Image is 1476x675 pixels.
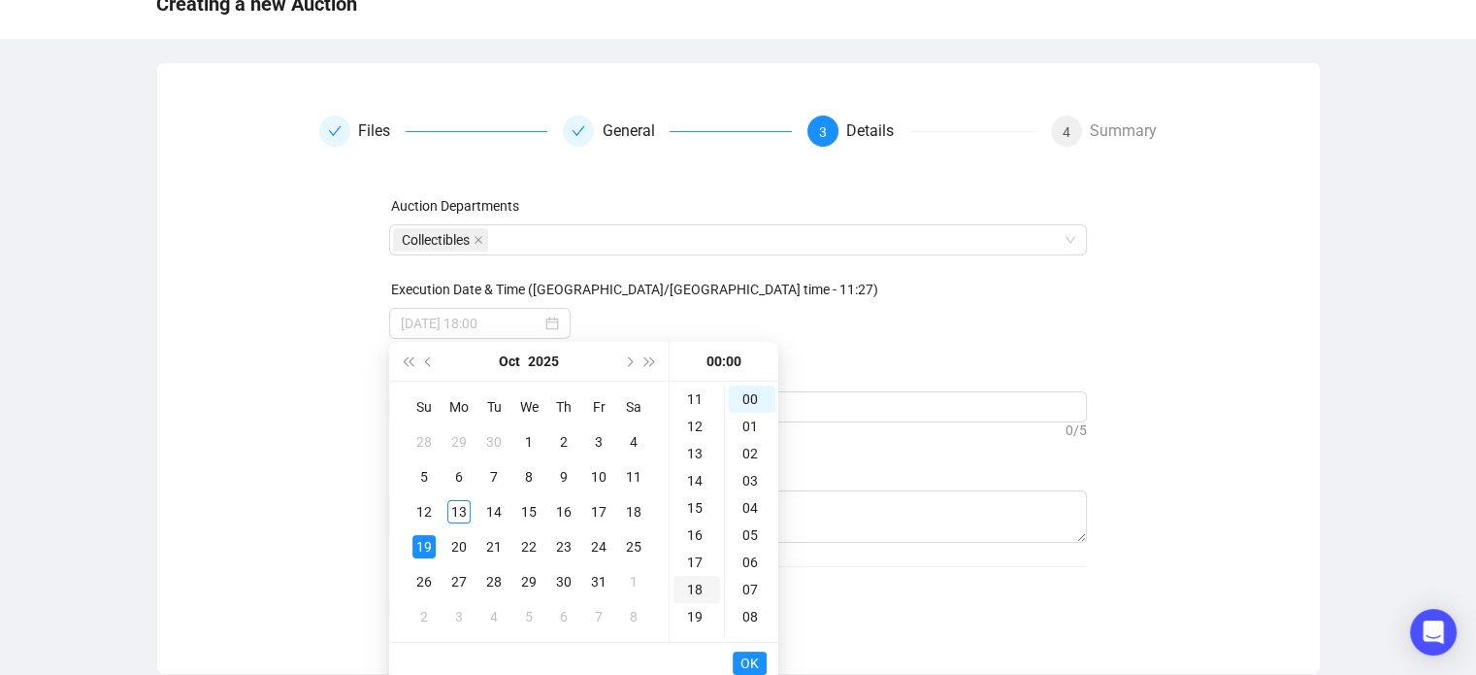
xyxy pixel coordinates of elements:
div: 5 [412,465,436,489]
label: Auction Departments [391,198,519,214]
td: 2025-10-14 [476,494,511,529]
div: 5 [517,605,541,628]
td: 2025-10-01 [511,424,546,459]
td: 2025-10-13 [442,494,476,529]
div: 05 [729,522,775,549]
td: 2025-11-03 [442,599,476,634]
div: 2 [412,605,436,628]
div: 4Summary [1051,116,1157,147]
div: 20 [447,535,471,558]
td: 2025-10-21 [476,529,511,564]
button: Previous month (PageUp) [418,342,440,381]
td: 2025-09-30 [476,424,511,459]
div: 30 [552,570,575,593]
td: 2025-11-07 [581,599,616,634]
td: 2025-10-17 [581,494,616,529]
div: 17 [673,549,720,576]
td: 2025-10-02 [546,424,581,459]
div: 15 [517,500,541,523]
div: 28 [412,430,436,454]
button: Last year (Control + left) [397,342,418,381]
div: 4 [622,430,645,454]
div: 3 [587,430,610,454]
div: 09 [729,630,775,658]
td: 2025-10-11 [616,459,651,494]
div: Open Intercom Messenger [1410,609,1457,656]
div: Summary [1090,116,1157,147]
div: 2 [552,430,575,454]
div: Files [358,116,406,147]
div: 01 [729,413,775,440]
div: 6 [552,605,575,628]
div: 18 [673,576,720,603]
div: General [563,116,791,147]
div: 1 [517,430,541,454]
td: 2025-11-06 [546,599,581,634]
td: 2025-10-04 [616,424,651,459]
div: 10 [587,465,610,489]
div: Files [319,116,547,147]
td: 2025-10-05 [407,459,442,494]
div: 23 [552,535,575,558]
div: 13 [447,500,471,523]
td: 2025-10-24 [581,529,616,564]
div: 25 [622,535,645,558]
span: check [328,124,342,138]
div: 7 [482,465,506,489]
th: Fr [581,389,616,424]
div: 16 [673,522,720,549]
div: 20 [673,630,720,658]
td: 2025-10-07 [476,459,511,494]
div: 03 [729,467,775,494]
div: 26 [412,570,436,593]
div: 24 [587,535,610,558]
th: Su [407,389,442,424]
button: Choose a month [499,342,520,381]
div: 00 [729,386,775,413]
label: Execution Date & Time (Europe/London time - 11:27) [391,282,878,297]
td: 2025-11-04 [476,599,511,634]
td: 2025-10-28 [476,564,511,599]
div: 19 [673,603,720,630]
div: 16 [552,500,575,523]
td: 2025-10-10 [581,459,616,494]
td: 2025-10-09 [546,459,581,494]
td: 2025-09-29 [442,424,476,459]
input: Select date [401,313,541,334]
div: 27 [447,570,471,593]
div: 17 [587,500,610,523]
td: 2025-09-28 [407,424,442,459]
td: 2025-10-26 [407,564,442,599]
span: Collectibles [393,228,488,252]
div: 07 [729,576,775,603]
div: 11 [673,386,720,413]
div: 02 [729,440,775,467]
div: 7 [587,605,610,628]
td: 2025-10-22 [511,529,546,564]
td: 2025-10-08 [511,459,546,494]
div: 30 [482,430,506,454]
button: Choose a year [528,342,559,381]
div: 4 [482,605,506,628]
div: 00:00 [677,342,771,381]
td: 2025-10-12 [407,494,442,529]
div: 21 [482,535,506,558]
div: 3Details [807,116,1035,147]
div: 11 [622,465,645,489]
div: 04 [729,494,775,522]
div: 29 [517,570,541,593]
span: Collectibles [402,229,470,251]
div: 15 [673,494,720,522]
th: Tu [476,389,511,424]
div: 8 [517,465,541,489]
div: 14 [482,500,506,523]
td: 2025-10-25 [616,529,651,564]
td: 2025-10-06 [442,459,476,494]
div: 9 [552,465,575,489]
td: 2025-11-05 [511,599,546,634]
td: 2025-11-08 [616,599,651,634]
div: 14 [673,467,720,494]
div: 22 [517,535,541,558]
button: OK [733,652,767,675]
div: 06 [729,549,775,576]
